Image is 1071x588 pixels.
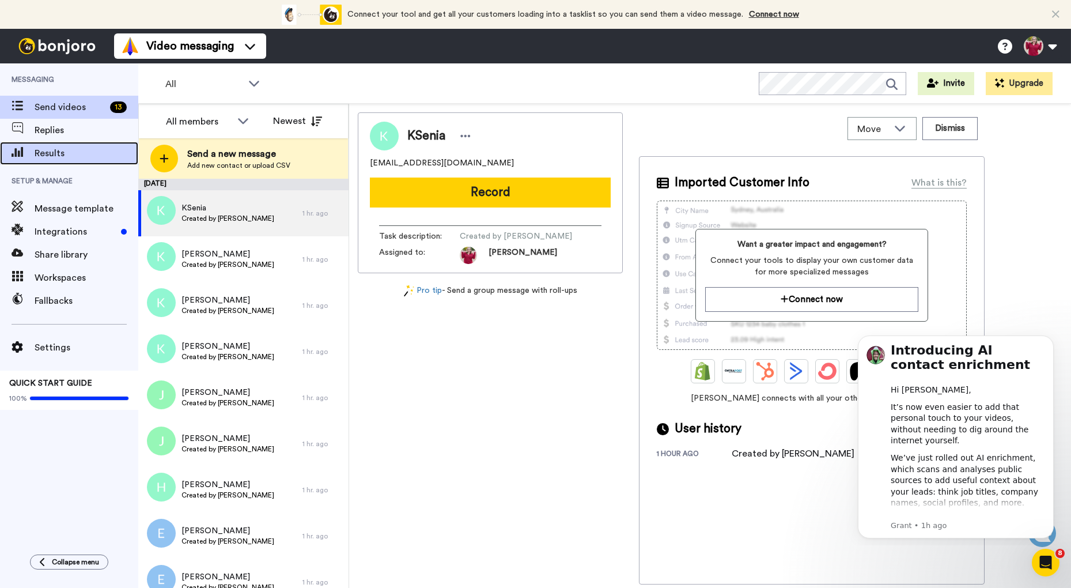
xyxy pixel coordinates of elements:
[147,288,176,317] img: k.png
[147,242,176,271] img: k.png
[181,491,274,500] span: Created by [PERSON_NAME]
[50,190,166,199] b: It’s designed to help you:
[187,147,290,161] span: Send a new message
[379,247,460,264] span: Assigned to:
[756,362,774,380] img: Hubspot
[1032,549,1059,576] iframe: Intercom live chat
[35,123,138,137] span: Replies
[732,447,854,461] div: Created by [PERSON_NAME]
[121,37,139,55] img: vm-color.svg
[35,100,105,114] span: Send videos
[187,161,290,170] span: Add new contact or upload CSV
[347,10,743,18] span: Connect your tool and get all your customers loading into a tasklist so you can send them a video...
[407,127,445,145] span: KSenia
[181,260,274,269] span: Created by [PERSON_NAME]
[370,122,399,150] img: Image of KSenia
[460,231,572,242] span: Created by [PERSON_NAME]
[165,77,243,91] span: All
[460,247,477,264] img: efe6326a-8353-4184-8b86-f5b3d3c63d02-1636044409.jpg
[749,10,799,18] a: Connect now
[358,285,623,297] div: - Send a group message with roll-ups
[181,214,274,223] span: Created by [PERSON_NAME]
[35,248,138,262] span: Share library
[302,532,343,541] div: 1 hr. ago
[705,287,918,312] button: Connect now
[657,393,967,404] span: [PERSON_NAME] connects with all your other software
[302,393,343,402] div: 1 hr. ago
[50,190,205,258] div: ✅ Create more relevant, engaging videos ✅ Save time researching new leads ✅ Increase response rat...
[379,231,460,242] span: Task description :
[302,485,343,495] div: 1 hr. ago
[694,362,712,380] img: Shopify
[918,72,974,95] button: Invite
[35,146,138,160] span: Results
[147,380,176,409] img: j.png
[705,255,918,278] span: Connect your tools to display your own customer data for more specialized messages
[147,427,176,455] img: j.png
[818,362,837,380] img: ConvertKit
[35,202,138,216] span: Message template
[404,285,414,297] img: magic-wand.svg
[181,398,274,408] span: Created by [PERSON_NAME]
[181,341,274,352] span: [PERSON_NAME]
[264,110,331,133] button: Newest
[147,334,176,363] img: k.png
[147,519,176,548] img: e.png
[302,301,343,310] div: 1 hr. ago
[181,306,274,315] span: Created by [PERSON_NAME]
[986,72,1053,95] button: Upgrade
[181,537,274,546] span: Created by [PERSON_NAME]
[110,101,127,113] div: 13
[181,433,274,444] span: [PERSON_NAME]
[841,325,1071,545] iframe: Intercom notifications message
[489,247,557,264] span: [PERSON_NAME]
[181,352,274,361] span: Created by [PERSON_NAME]
[166,115,232,129] div: All members
[52,557,99,567] span: Collapse menu
[725,362,743,380] img: Ontraport
[657,449,732,461] div: 1 hour ago
[370,157,514,169] span: [EMAIL_ADDRESS][DOMAIN_NAME]
[302,347,343,356] div: 1 hr. ago
[302,578,343,587] div: 1 hr. ago
[9,394,27,403] span: 100%
[147,473,176,502] img: h.png
[35,341,138,355] span: Settings
[857,122,888,136] span: Move
[14,38,100,54] img: bj-logo-header-white.svg
[147,196,176,225] img: k.png
[1055,549,1065,558] span: 8
[922,117,978,140] button: Dismiss
[30,555,108,570] button: Collapse menu
[911,176,967,190] div: What is this?
[181,479,274,491] span: [PERSON_NAME]
[181,571,274,583] span: [PERSON_NAME]
[146,38,234,54] span: Video messaging
[138,179,349,190] div: [DATE]
[302,255,343,264] div: 1 hr. ago
[181,444,274,454] span: Created by [PERSON_NAME]
[302,439,343,448] div: 1 hr. ago
[35,294,138,308] span: Fallbacks
[181,248,274,260] span: [PERSON_NAME]
[181,387,274,398] span: [PERSON_NAME]
[787,362,805,380] img: ActiveCampaign
[278,5,342,25] div: animation
[35,271,138,285] span: Workspaces
[675,420,741,438] span: User history
[181,525,274,537] span: [PERSON_NAME]
[181,202,274,214] span: KSenia
[35,225,116,239] span: Integrations
[404,285,442,297] a: Pro tip
[9,379,92,387] span: QUICK START GUIDE
[370,178,611,208] button: Record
